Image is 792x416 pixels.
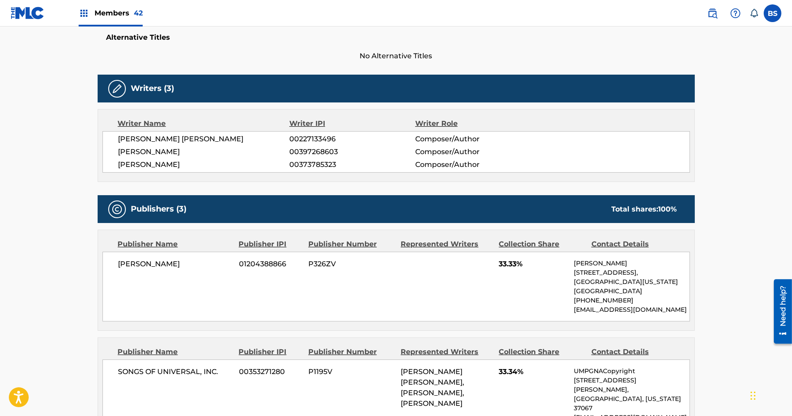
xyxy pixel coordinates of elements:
div: Represented Writers [401,239,492,250]
div: Publisher Name [118,347,232,357]
div: User Menu [764,4,781,22]
span: 33.33% [499,259,567,269]
div: Publisher Name [118,239,232,250]
span: [PERSON_NAME] [118,147,290,157]
div: Publisher Number [308,239,394,250]
span: SONGS OF UNIVERSAL, INC. [118,367,233,377]
iframe: Resource Center [767,276,792,347]
div: Collection Share [499,239,584,250]
span: 00397268603 [289,147,415,157]
div: Contact Details [591,239,677,250]
div: Collection Share [499,347,584,357]
p: [STREET_ADDRESS], [574,268,689,277]
span: 00227133496 [289,134,415,144]
div: Publisher Number [308,347,394,357]
h5: Alternative Titles [106,33,686,42]
span: Composer/Author [415,159,530,170]
span: 100 % [659,205,677,213]
span: [PERSON_NAME] [PERSON_NAME] [118,134,290,144]
span: P1195V [308,367,394,377]
div: Writer IPI [289,118,415,129]
div: Drag [750,382,756,409]
p: [GEOGRAPHIC_DATA], [US_STATE] 37067 [574,394,689,413]
span: [PERSON_NAME] [118,159,290,170]
span: Composer/Author [415,134,530,144]
p: [PHONE_NUMBER] [574,296,689,305]
img: search [707,8,718,19]
iframe: Chat Widget [748,374,792,416]
p: [EMAIL_ADDRESS][DOMAIN_NAME] [574,305,689,314]
p: [PERSON_NAME] [574,259,689,268]
span: [PERSON_NAME] [118,259,233,269]
a: Public Search [704,4,721,22]
span: Composer/Author [415,147,530,157]
span: 01204388866 [239,259,302,269]
img: Writers [112,83,122,94]
p: UMPGNACopyright [574,367,689,376]
span: Members [95,8,143,18]
span: 33.34% [499,367,567,377]
img: Publishers [112,204,122,215]
div: Publisher IPI [239,239,302,250]
img: help [730,8,741,19]
h5: Publishers (3) [131,204,187,214]
span: 00353271280 [239,367,302,377]
span: No Alternative Titles [98,51,695,61]
p: [GEOGRAPHIC_DATA][US_STATE] [574,277,689,287]
p: [STREET_ADDRESS][PERSON_NAME], [574,376,689,394]
img: MLC Logo [11,7,45,19]
span: 42 [134,9,143,17]
span: 00373785323 [289,159,415,170]
h5: Writers (3) [131,83,174,94]
div: Notifications [750,9,758,18]
div: Represented Writers [401,347,492,357]
div: Writer Role [415,118,530,129]
span: [PERSON_NAME] [PERSON_NAME], [PERSON_NAME], [PERSON_NAME] [401,367,464,408]
div: Contact Details [591,347,677,357]
div: Help [727,4,744,22]
p: [GEOGRAPHIC_DATA] [574,287,689,296]
div: Writer Name [118,118,290,129]
img: Top Rightsholders [79,8,89,19]
div: Publisher IPI [239,347,302,357]
div: Total shares: [612,204,677,215]
span: P326ZV [308,259,394,269]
